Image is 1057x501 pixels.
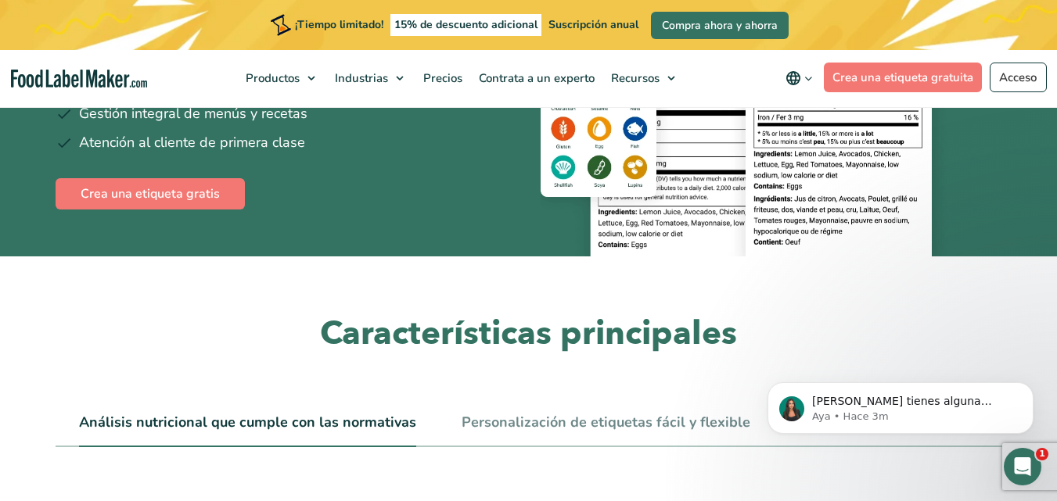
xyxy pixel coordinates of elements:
font: Acceso [999,70,1037,85]
a: Acceso [990,63,1047,92]
font: Atención al cliente de primera clase [79,133,305,152]
font: Suscripción anual [548,17,638,32]
font: Gestión integral de menús y recetas [79,104,307,123]
a: Compra ahora y ahorra [651,12,789,39]
font: Contrata a un experto [479,70,595,86]
a: Análisis nutricional que cumple con las normativas [79,414,416,431]
font: Análisis nutricional que cumple con las normativas [79,413,416,431]
font: Compra ahora y ahorra [662,18,778,33]
font: Recursos [611,70,660,86]
iframe: Chat en vivo de Intercom [1004,448,1041,485]
a: Personalización de etiquetas fácil y flexible [462,414,750,431]
font: Personalización de etiquetas fácil y flexible [462,413,750,431]
font: 15% de descuento adicional [394,17,537,32]
a: Crea una etiqueta gratis [56,178,245,209]
font: ¡Tiempo limitado! [295,17,383,32]
font: Precios [423,70,462,86]
iframe: Mensaje de notificaciones del intercomunicador [744,349,1057,459]
font: Industrias [335,70,388,86]
font: 1 [1039,449,1045,459]
font: Crea una etiqueta gratis [81,185,220,202]
li: Análisis nutricional que cumple con las normativas [79,412,416,447]
font: Crea una etiqueta gratuita [832,70,973,85]
font: Características principales [320,311,737,356]
a: Productos [238,50,323,106]
a: Contrata a un experto [471,50,599,106]
a: Crea una etiqueta gratuita [824,63,983,92]
font: Productos [246,70,300,86]
a: Precios [415,50,467,106]
li: Personalización de etiquetas fácil y flexible [462,412,750,447]
a: Industrias [327,50,412,106]
a: Recursos [603,50,683,106]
